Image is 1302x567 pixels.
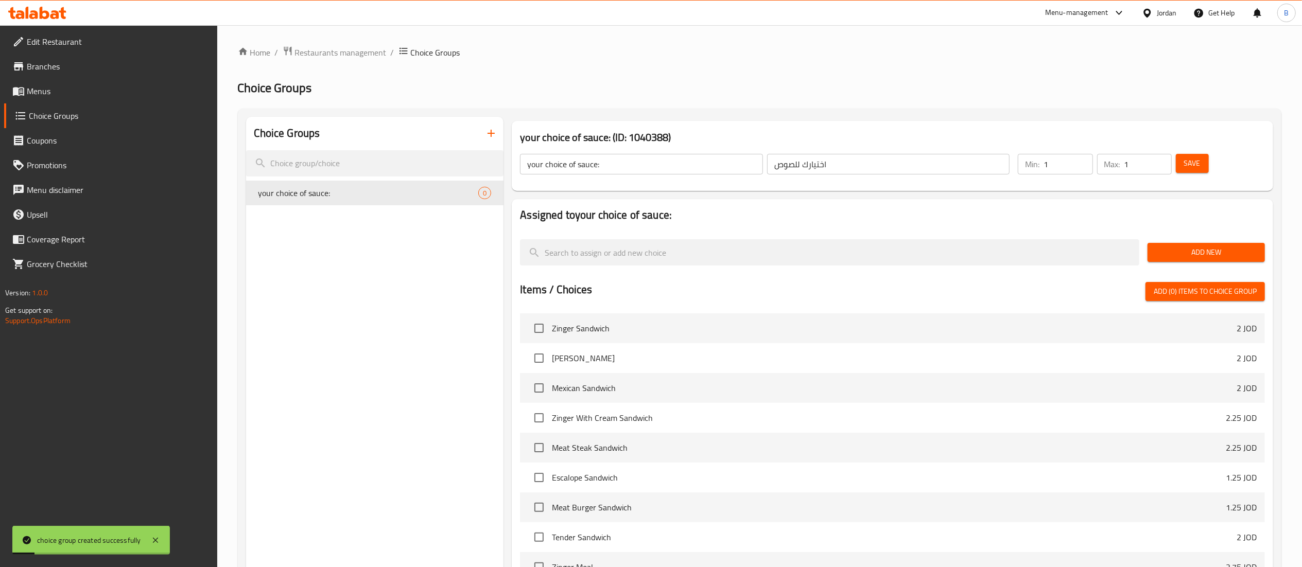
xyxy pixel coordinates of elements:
[4,153,217,178] a: Promotions
[4,103,217,128] a: Choice Groups
[520,207,1265,223] h2: Assigned to your choice of sauce:
[1145,282,1265,301] button: Add (0) items to choice group
[411,46,460,59] span: Choice Groups
[4,178,217,202] a: Menu disclaimer
[1237,352,1257,364] p: 2 JOD
[552,352,1237,364] span: [PERSON_NAME]
[1226,441,1257,454] p: 2.25 JOD
[27,233,209,245] span: Coverage Report
[1045,7,1108,19] div: Menu-management
[520,239,1139,265] input: search
[5,286,30,299] span: Version:
[275,46,279,59] li: /
[246,181,504,205] div: your choice of sauce:0
[27,60,209,73] span: Branches
[32,286,48,299] span: 1.0.0
[479,188,491,198] span: 0
[528,407,550,429] span: Select choice
[4,227,217,252] a: Coverage Report
[1237,382,1257,394] p: 2 JOD
[528,347,550,369] span: Select choice
[1154,285,1257,298] span: Add (0) items to choice group
[528,437,550,458] span: Select choice
[1148,243,1265,262] button: Add New
[552,531,1237,543] span: Tender Sandwich
[5,314,71,327] a: Support.OpsPlatform
[1156,246,1257,259] span: Add New
[4,29,217,54] a: Edit Restaurant
[254,126,320,141] h2: Choice Groups
[27,36,209,48] span: Edit Restaurant
[1176,154,1209,173] button: Save
[27,85,209,97] span: Menus
[29,110,209,122] span: Choice Groups
[4,54,217,79] a: Branches
[27,184,209,196] span: Menu disclaimer
[1226,471,1257,484] p: 1.25 JOD
[4,128,217,153] a: Coupons
[1226,501,1257,513] p: 1.25 JOD
[295,46,387,59] span: Restaurants management
[1184,157,1201,170] span: Save
[246,150,504,176] input: search
[528,377,550,399] span: Select choice
[1237,531,1257,543] p: 2 JOD
[478,187,491,199] div: Choices
[37,535,141,546] div: choice group created successfully
[238,46,1281,59] nav: breadcrumb
[4,252,217,276] a: Grocery Checklist
[552,382,1237,394] span: Mexican Sandwich
[27,258,209,270] span: Grocery Checklist
[520,282,592,297] h2: Items / Choices
[27,134,209,147] span: Coupons
[1237,322,1257,334] p: 2 JOD
[528,467,550,488] span: Select choice
[391,46,394,59] li: /
[1104,158,1120,170] p: Max:
[528,497,550,518] span: Select choice
[552,501,1226,513] span: Meat Burger Sandwich
[4,202,217,227] a: Upsell
[27,159,209,171] span: Promotions
[1157,7,1177,19] div: Jordan
[4,79,217,103] a: Menus
[552,322,1237,334] span: Zinger Sandwich
[1284,7,1289,19] span: B
[238,76,312,99] span: Choice Groups
[258,187,479,199] span: your choice of sauce:
[5,304,53,317] span: Get support on:
[27,208,209,221] span: Upsell
[1025,158,1039,170] p: Min:
[520,129,1265,146] h3: your choice of sauce: (ID: 1040388)
[552,412,1226,424] span: Zinger With Cream Sandwich
[528,526,550,548] span: Select choice
[1226,412,1257,424] p: 2.25 JOD
[528,317,550,339] span: Select choice
[238,46,271,59] a: Home
[283,46,387,59] a: Restaurants management
[552,441,1226,454] span: Meat Steak Sandwich
[552,471,1226,484] span: Escalope Sandwich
